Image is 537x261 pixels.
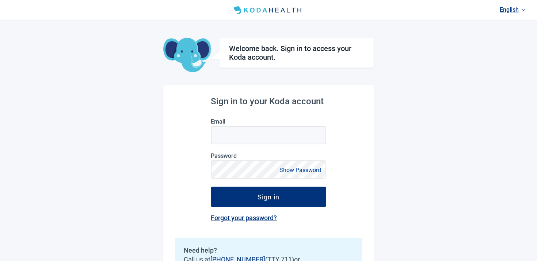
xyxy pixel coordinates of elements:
label: Password [211,152,326,159]
img: Koda Health [231,4,306,16]
img: Koda Elephant [163,38,211,73]
h2: Need help? [184,246,353,254]
div: Sign in [258,193,279,200]
button: Sign in [211,187,326,207]
span: down [522,8,525,12]
h2: Sign in to your Koda account [211,96,326,106]
a: Forgot your password? [211,214,277,222]
button: Show Password [277,165,323,175]
a: Current language: English [497,4,528,16]
label: Email [211,118,326,125]
h1: Welcome back. Sign in to access your Koda account. [229,44,365,62]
